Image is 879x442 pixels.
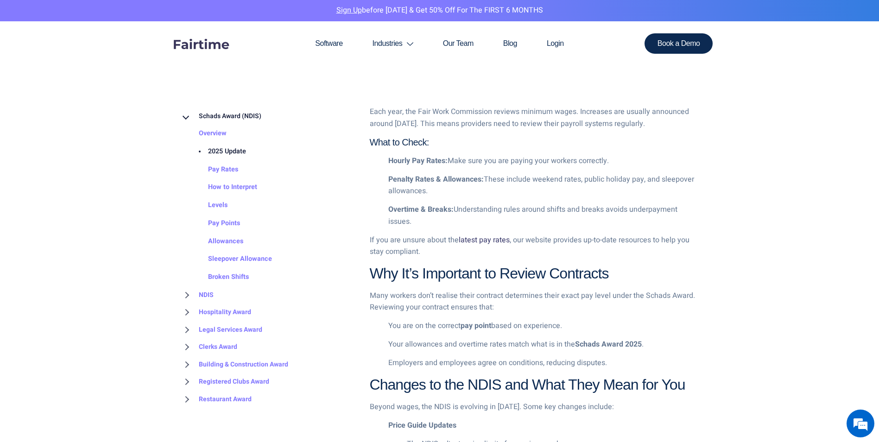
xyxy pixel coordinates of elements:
[5,270,177,303] textarea: Choose an option
[190,215,240,233] a: Pay Points
[370,265,699,282] h3: Why It’s Important to Review Contracts
[388,357,699,369] p: Employers and employees agree on conditions, reducing disputes.
[388,155,448,166] strong: Hourly Pay Rates:
[12,152,90,170] div: 2:09 PM
[388,339,699,351] p: Your allowances and overtime rates match what is in the .
[180,321,262,339] a: Legal Services Award
[388,204,699,227] p: Understanding rules around shifts and breaks avoids underpayment issues.
[190,143,246,161] a: 2025 Update
[19,179,149,220] div: If you need to classify a SCHADS Award employee you have come to the right place! There are 3 qui...
[370,401,699,413] p: Beyond wages, the NDIS is evolving in [DATE]. Some key changes include:
[180,356,288,373] a: Building & Construction Award
[388,204,454,215] strong: Overtime & Breaks:
[190,179,257,197] a: How to Interpret
[190,268,249,286] a: Broken Shifts
[180,303,251,321] a: Hospitality Award
[459,234,510,246] a: latest pay rates
[645,33,713,54] a: Book a Demo
[48,52,156,64] div: SCHADS Classification Tool
[658,40,700,47] span: Book a Demo
[180,107,356,408] nav: BROWSE TOPICS
[428,21,488,66] a: Our Team
[190,161,238,179] a: Pay Rates
[358,21,428,66] a: Industries
[388,155,699,167] p: Make sure you are paying your workers correctly.
[180,391,252,408] a: Restaurant Award
[19,156,84,166] span: Welcome to Fairtime!
[180,125,227,143] a: Overview
[370,137,699,148] h4: What to Check:
[388,174,484,185] strong: Penalty Rates & Allowances:
[180,338,237,356] a: Clerks Award
[370,290,699,314] p: Many workers don’t realise their contract determines their exact pay level under the Schads Award...
[575,339,642,350] strong: Schads Award 2025
[388,320,699,332] p: You are on the correct based on experience.
[20,227,72,245] div: Get Started
[388,174,699,197] p: These include weekend rates, public holiday pay, and sleepover allowances.
[461,320,491,331] strong: pay point
[180,107,261,125] a: Schads Award (NDIS)
[488,21,532,66] a: Blog
[180,88,356,408] div: BROWSE TOPICS
[16,142,91,149] div: SCHADS Classification Tool
[190,196,228,215] a: Levels
[152,5,174,27] div: Minimize live chat window
[180,286,214,304] a: NDIS
[532,21,579,66] a: Login
[190,233,243,251] a: Allowances
[388,420,456,431] strong: Price Guide Updates
[370,106,699,130] p: Each year, the Fair Work Commission reviews minimum wages. Increases are usually announced around...
[370,234,699,258] p: If you are unsure about the , our website provides up-to-date resources to help you stay compliant.
[336,5,362,16] a: Sign Up
[370,376,699,393] h3: Changes to the NDIS and What They Mean for You
[180,373,269,391] a: Registered Clubs Award
[300,21,357,66] a: Software
[190,251,272,269] a: Sleepover Allowance
[7,5,872,17] p: before [DATE] & Get 50% Off for the FIRST 6 MONTHS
